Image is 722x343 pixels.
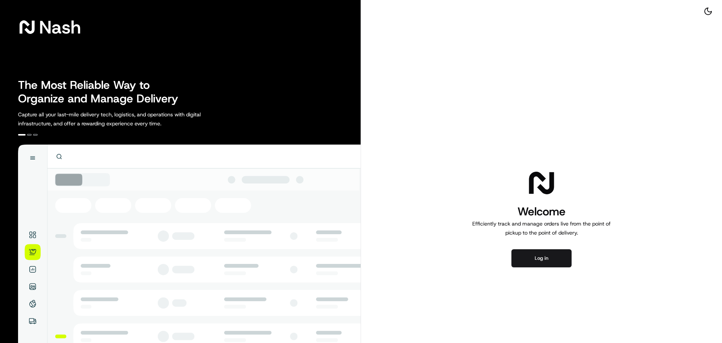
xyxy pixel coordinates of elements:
span: Nash [39,20,81,35]
button: Log in [511,249,572,267]
p: Capture all your last-mile delivery tech, logistics, and operations with digital infrastructure, ... [18,110,235,128]
p: Efficiently track and manage orders live from the point of pickup to the point of delivery. [469,219,614,237]
h2: The Most Reliable Way to Organize and Manage Delivery [18,78,187,105]
h1: Welcome [469,204,614,219]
